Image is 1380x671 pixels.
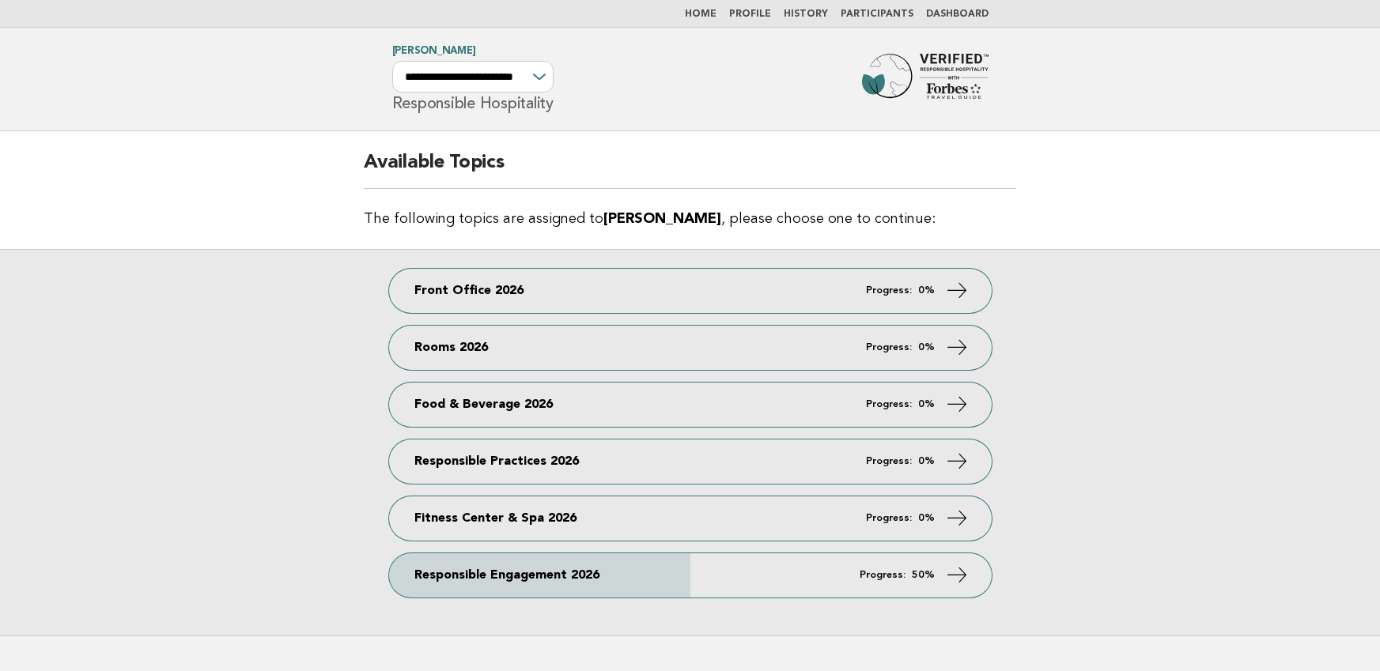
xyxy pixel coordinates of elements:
[866,399,912,409] em: Progress:
[866,342,912,352] em: Progress:
[364,150,1016,189] h2: Available Topics
[918,456,935,466] strong: 0%
[392,46,476,56] a: [PERSON_NAME]
[918,285,935,296] strong: 0%
[784,9,828,19] a: History
[389,496,992,541] a: Fitness Center & Spa 2026 Progress: 0%
[866,456,912,466] em: Progress:
[918,399,935,409] strong: 0%
[389,326,992,370] a: Rooms 2026 Progress: 0%
[841,9,913,19] a: Participants
[603,212,721,226] strong: [PERSON_NAME]
[389,269,992,313] a: Front Office 2026 Progress: 0%
[918,342,935,352] strong: 0%
[860,570,906,580] em: Progress:
[389,439,992,484] a: Responsible Practices 2026 Progress: 0%
[912,570,935,580] strong: 50%
[392,47,554,111] h1: Responsible Hospitality
[389,553,992,597] a: Responsible Engagement 2026 Progress: 50%
[866,513,912,523] em: Progress:
[389,383,992,427] a: Food & Beverage 2026 Progress: 0%
[862,54,989,104] img: Forbes Travel Guide
[866,285,912,296] em: Progress:
[926,9,989,19] a: Dashboard
[685,9,716,19] a: Home
[729,9,771,19] a: Profile
[364,208,1016,230] p: The following topics are assigned to , please choose one to continue:
[918,513,935,523] strong: 0%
